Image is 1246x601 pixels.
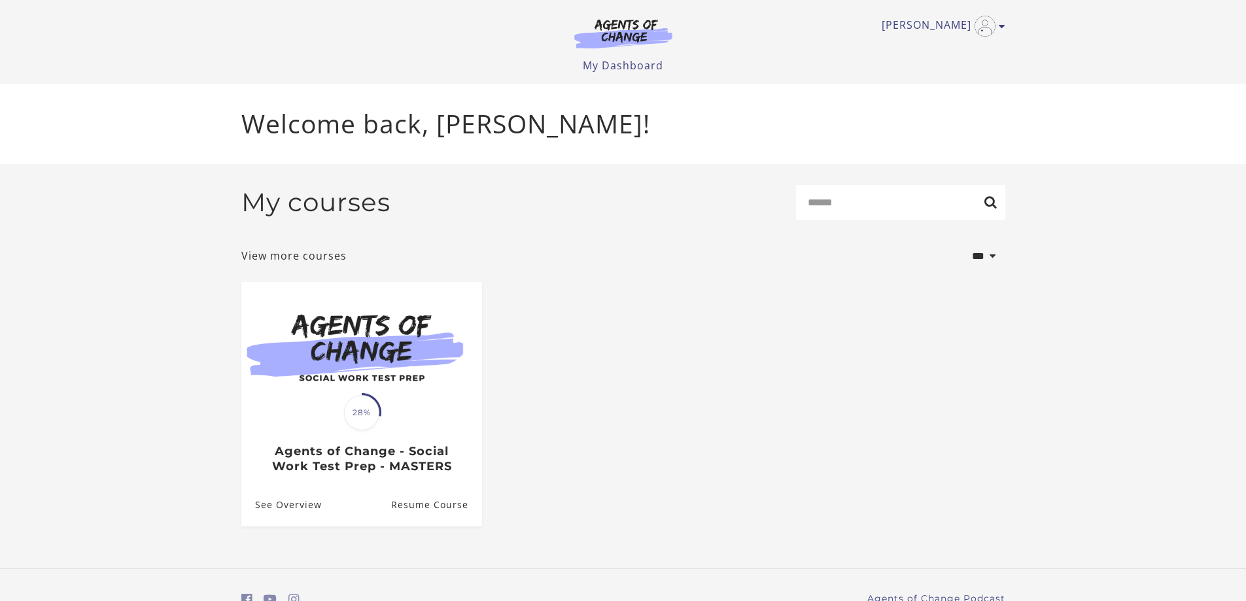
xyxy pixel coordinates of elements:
a: My Dashboard [583,58,663,73]
a: View more courses [241,248,347,264]
img: Agents of Change Logo [561,18,686,48]
a: Agents of Change - Social Work Test Prep - MASTERS: Resume Course [390,484,481,526]
h3: Agents of Change - Social Work Test Prep - MASTERS [255,444,468,473]
a: Agents of Change - Social Work Test Prep - MASTERS: See Overview [241,484,322,526]
p: Welcome back, [PERSON_NAME]! [241,105,1005,143]
h2: My courses [241,187,390,218]
a: Toggle menu [882,16,999,37]
span: 28% [344,395,379,430]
